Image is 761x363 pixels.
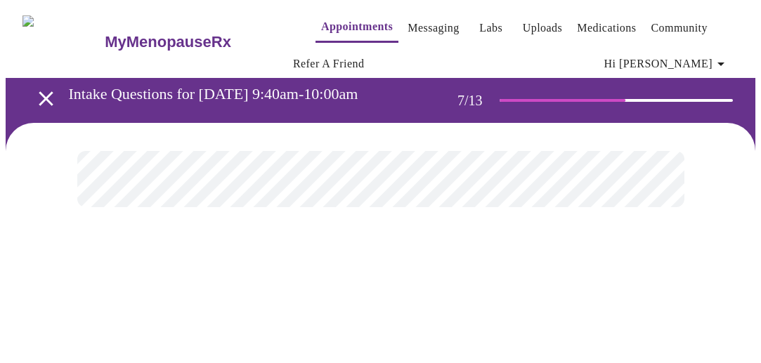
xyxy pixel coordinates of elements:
[645,14,713,42] button: Community
[402,14,464,42] button: Messaging
[577,18,636,38] a: Medications
[517,14,568,42] button: Uploads
[25,78,67,119] button: open drawer
[599,50,735,78] button: Hi [PERSON_NAME]
[457,93,500,109] h3: 7 / 13
[321,17,393,37] a: Appointments
[316,13,398,43] button: Appointments
[69,85,402,103] h3: Intake Questions for [DATE] 9:40am-10:00am
[604,54,729,74] span: Hi [PERSON_NAME]
[479,18,502,38] a: Labs
[651,18,708,38] a: Community
[105,33,231,51] h3: MyMenopauseRx
[523,18,563,38] a: Uploads
[22,15,103,68] img: MyMenopauseRx Logo
[571,14,642,42] button: Medications
[408,18,459,38] a: Messaging
[469,14,514,42] button: Labs
[103,18,287,67] a: MyMenopauseRx
[293,54,365,74] a: Refer a Friend
[287,50,370,78] button: Refer a Friend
